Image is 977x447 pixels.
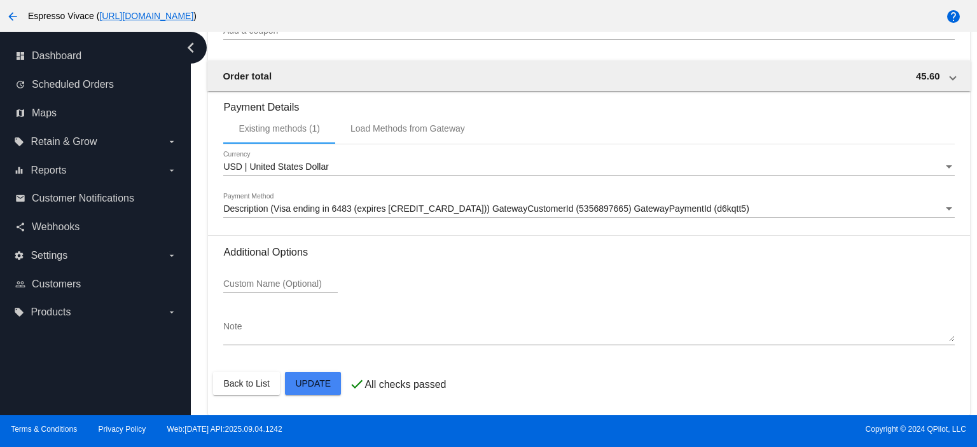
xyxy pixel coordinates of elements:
[32,107,57,119] span: Maps
[31,250,67,261] span: Settings
[15,217,177,237] a: share Webhooks
[99,425,146,434] a: Privacy Policy
[32,193,134,204] span: Customer Notifications
[916,71,940,81] span: 45.60
[31,165,66,176] span: Reports
[213,372,279,395] button: Back to List
[223,71,272,81] span: Order total
[15,274,177,294] a: people_outline Customers
[946,9,961,24] mat-icon: help
[167,425,282,434] a: Web:[DATE] API:2025.09.04.1242
[15,188,177,209] a: email Customer Notifications
[32,221,80,233] span: Webhooks
[223,92,954,113] h3: Payment Details
[223,246,954,258] h3: Additional Options
[223,378,269,389] span: Back to List
[350,123,465,134] div: Load Methods from Gateway
[167,165,177,175] i: arrow_drop_down
[15,79,25,90] i: update
[15,103,177,123] a: map Maps
[223,162,328,172] span: USD | United States Dollar
[295,378,331,389] span: Update
[167,251,177,261] i: arrow_drop_down
[285,372,341,395] button: Update
[207,60,970,91] mat-expansion-panel-header: Order total 45.60
[14,251,24,261] i: settings
[167,307,177,317] i: arrow_drop_down
[15,74,177,95] a: update Scheduled Orders
[11,425,77,434] a: Terms & Conditions
[14,165,24,175] i: equalizer
[32,279,81,290] span: Customers
[32,50,81,62] span: Dashboard
[15,51,25,61] i: dashboard
[5,9,20,24] mat-icon: arrow_back
[28,11,197,21] span: Espresso Vivace ( )
[223,279,338,289] input: Custom Name (Optional)
[99,11,193,21] a: [URL][DOMAIN_NAME]
[31,136,97,148] span: Retain & Grow
[167,137,177,147] i: arrow_drop_down
[181,38,201,58] i: chevron_left
[15,193,25,203] i: email
[15,279,25,289] i: people_outline
[15,222,25,232] i: share
[364,379,446,390] p: All checks passed
[32,79,114,90] span: Scheduled Orders
[15,108,25,118] i: map
[223,162,954,172] mat-select: Currency
[499,425,966,434] span: Copyright © 2024 QPilot, LLC
[223,204,954,214] mat-select: Payment Method
[239,123,320,134] div: Existing methods (1)
[223,203,749,214] span: Description (Visa ending in 6483 (expires [CREDIT_CARD_DATA])) GatewayCustomerId (5356897665) Gat...
[14,137,24,147] i: local_offer
[349,376,364,392] mat-icon: check
[31,306,71,318] span: Products
[15,46,177,66] a: dashboard Dashboard
[14,307,24,317] i: local_offer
